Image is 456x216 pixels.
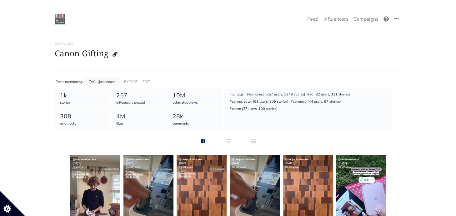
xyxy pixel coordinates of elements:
[60,100,105,105] div: stories
[56,77,64,86] div: Posts
[240,165,246,169] a: views
[133,165,140,169] a: views
[173,91,218,100] div: 10M
[305,13,321,25] a: Feed
[232,158,255,161] a: @benjaminthebaker
[285,158,308,161] a: @benjaminthebaker
[307,92,350,98] div: #ad (82 users, 311 stories)
[80,165,87,169] a: views
[123,155,173,172] div: [DATE] 8k est.
[351,13,381,25] a: Campaigns
[173,100,218,105] div: estimated
[177,155,227,172] div: [DATE] 8k est.
[179,158,202,161] a: @benjaminthebaker
[346,165,353,169] a: views
[173,121,218,126] div: comments
[229,99,289,105] div: #canoncreator (63 users, 209 stories)
[338,158,359,161] a: @chelseazeferina
[60,121,105,126] div: grid posts
[116,91,162,100] div: 257
[124,80,138,84] a: EXPORT
[293,165,299,169] a: views
[70,155,120,172] div: [DATE] 8k est.
[84,77,120,86] div: TAG: @canonusa
[283,155,333,172] div: [DATE] 8k est.
[290,99,341,105] div: #canonivy (44 users, 97 stories)
[126,158,149,161] a: @benjaminthebaker
[230,155,280,172] div: [DATE] 8k est.
[73,158,96,161] a: @benjaminthebaker
[116,112,162,121] div: 4M
[116,121,162,126] div: likes
[55,48,402,60] h1: Canon Gifting
[321,13,351,25] a: Influencers
[229,92,245,98] div: Top tags:
[60,91,105,100] div: 1k
[173,112,218,121] div: 28k
[229,106,278,112] div: #canon (37 users, 100 stories)
[55,42,402,46] h6: Campaign
[116,100,162,105] div: influencers posted
[336,155,386,172] div: [DATE] 9k est.
[65,77,83,86] div: mentioning
[188,100,198,105] a: views
[143,80,150,84] a: EDIT
[60,112,105,121] div: 308
[246,92,306,98] div: @canonusa (257 users, 1249 stories)
[187,165,193,169] a: views
[55,14,65,24] img: 22:22:48_1550874168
